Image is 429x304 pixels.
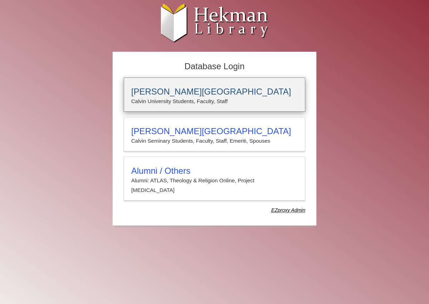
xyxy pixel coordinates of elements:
[131,176,298,195] p: Alumni: ATLAS, Theology & Religion Online, Project [MEDICAL_DATA]
[120,59,309,74] h2: Database Login
[131,136,298,146] p: Calvin Seminary Students, Faculty, Staff, Emeriti, Spouses
[131,126,298,136] h3: [PERSON_NAME][GEOGRAPHIC_DATA]
[124,77,305,112] a: [PERSON_NAME][GEOGRAPHIC_DATA]Calvin University Students, Faculty, Staff
[131,166,298,195] summary: Alumni / OthersAlumni: ATLAS, Theology & Religion Online, Project [MEDICAL_DATA]
[131,87,298,97] h3: [PERSON_NAME][GEOGRAPHIC_DATA]
[131,97,298,106] p: Calvin University Students, Faculty, Staff
[131,166,298,176] h3: Alumni / Others
[124,117,305,151] a: [PERSON_NAME][GEOGRAPHIC_DATA]Calvin Seminary Students, Faculty, Staff, Emeriti, Spouses
[271,207,305,213] dfn: Use Alumni login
